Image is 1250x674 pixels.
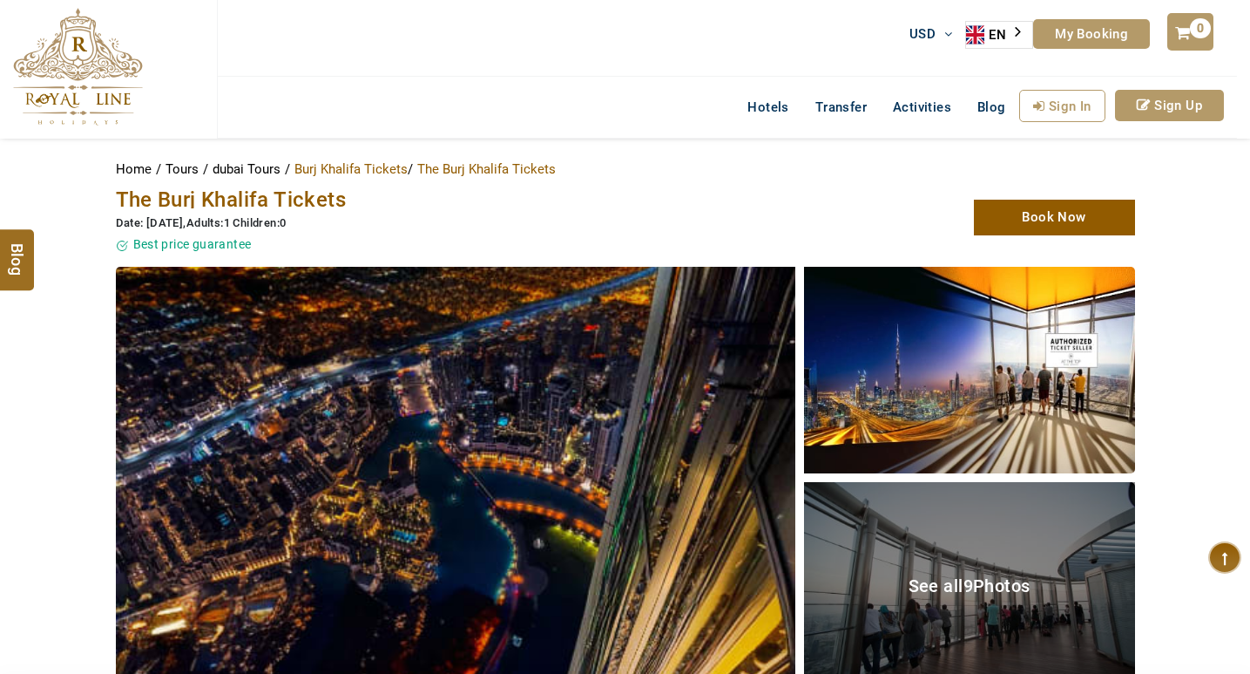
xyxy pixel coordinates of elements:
[233,216,286,229] span: Children:0
[116,215,787,232] div: ,
[186,216,230,229] span: Adults:1
[13,8,143,126] img: The Royal Line Holidays
[1115,90,1224,121] a: Sign Up
[213,161,285,177] a: dubai Tours
[977,99,1006,115] span: Blog
[116,216,184,229] span: Date: [DATE]
[965,21,1033,49] aside: Language selected: English
[966,22,1032,48] a: EN
[963,575,973,596] span: 9
[1019,90,1105,122] a: Sign In
[1167,13,1213,51] a: 0
[1033,19,1150,49] a: My Booking
[964,90,1019,125] a: Blog
[417,156,556,182] li: The Burj Khalifa Tickets
[909,26,936,42] span: USD
[909,575,1030,596] span: See all Photos
[734,90,801,125] a: Hotels
[6,243,29,258] span: Blog
[294,156,413,182] li: Burj Khalifa Tickets
[880,90,964,125] a: Activities
[116,161,156,177] a: Home
[166,161,203,177] a: Tours
[116,187,347,212] span: The Burj Khalifa Tickets
[974,200,1135,235] a: Book Now
[965,21,1033,49] div: Language
[802,90,880,125] a: Transfer
[804,267,1135,473] img: The Burj Khalifa Tickets
[1190,18,1211,38] span: 0
[133,237,252,251] span: Best price guarantee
